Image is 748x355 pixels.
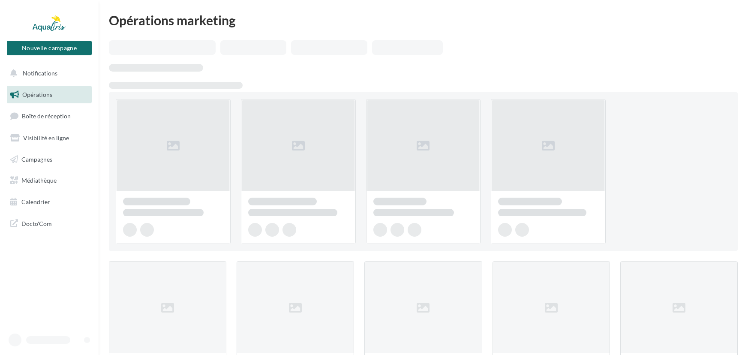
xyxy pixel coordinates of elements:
[23,134,69,141] span: Visibilité en ligne
[109,14,738,27] div: Opérations marketing
[7,41,92,55] button: Nouvelle campagne
[5,193,93,211] a: Calendrier
[22,91,52,98] span: Opérations
[23,69,57,77] span: Notifications
[21,177,57,184] span: Médiathèque
[22,112,71,120] span: Boîte de réception
[5,214,93,232] a: Docto'Com
[5,171,93,190] a: Médiathèque
[21,155,52,162] span: Campagnes
[5,86,93,104] a: Opérations
[21,218,52,229] span: Docto'Com
[5,150,93,168] a: Campagnes
[21,198,50,205] span: Calendrier
[5,129,93,147] a: Visibilité en ligne
[5,64,90,82] button: Notifications
[5,107,93,125] a: Boîte de réception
